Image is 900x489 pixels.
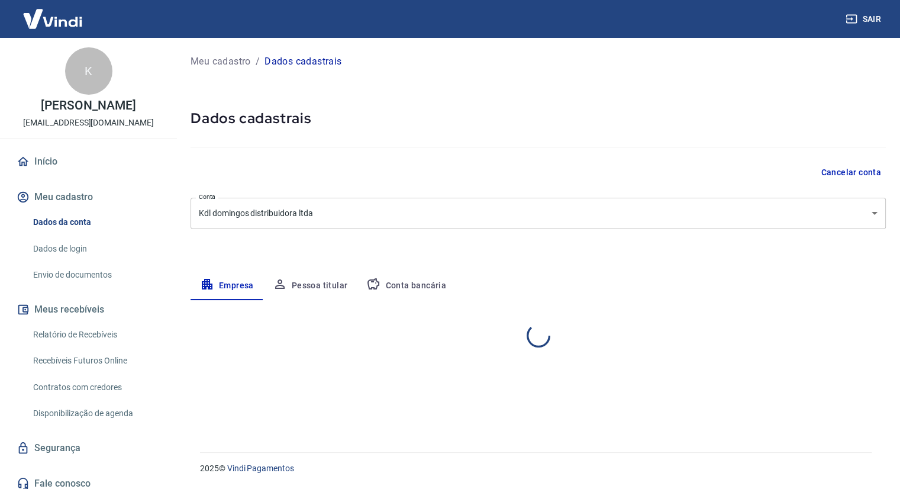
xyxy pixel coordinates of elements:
[28,375,163,400] a: Contratos com credores
[23,117,154,129] p: [EMAIL_ADDRESS][DOMAIN_NAME]
[191,272,263,300] button: Empresa
[14,149,163,175] a: Início
[191,109,886,128] h5: Dados cadastrais
[28,349,163,373] a: Recebíveis Futuros Online
[200,462,872,475] p: 2025 ©
[14,184,163,210] button: Meu cadastro
[28,237,163,261] a: Dados de login
[28,401,163,426] a: Disponibilização de agenda
[28,210,163,234] a: Dados da conta
[191,54,251,69] a: Meu cadastro
[28,263,163,287] a: Envio de documentos
[227,464,294,473] a: Vindi Pagamentos
[263,272,357,300] button: Pessoa titular
[256,54,260,69] p: /
[14,297,163,323] button: Meus recebíveis
[191,198,886,229] div: Kdl domingos distribuidora ltda
[41,99,136,112] p: [PERSON_NAME]
[199,192,215,201] label: Conta
[65,47,112,95] div: K
[357,272,456,300] button: Conta bancária
[816,162,886,184] button: Cancelar conta
[14,1,91,37] img: Vindi
[28,323,163,347] a: Relatório de Recebíveis
[14,435,163,461] a: Segurança
[843,8,886,30] button: Sair
[264,54,341,69] p: Dados cadastrais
